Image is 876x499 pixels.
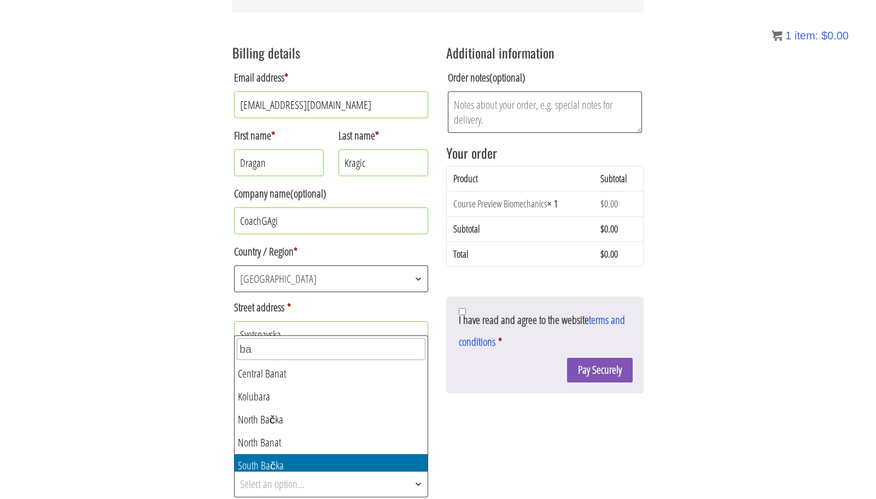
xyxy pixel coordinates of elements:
span: I have read and agree to the website [459,312,625,349]
label: Country / Region [234,241,428,263]
li: North Bačka [235,408,428,431]
span: Country / Region [234,265,428,292]
th: Product [447,166,594,191]
li: South Bačka [235,454,428,477]
input: House number and street name [234,321,428,348]
img: icon11.png [772,30,782,41]
a: 1 item: $0.00 [772,30,849,42]
label: Order notes [448,67,642,89]
li: Central Banat [235,362,428,385]
input: I have read and agree to the websiteterms and conditions * [459,308,466,315]
td: Course Preview Biomechanics [447,191,594,216]
li: North Banat [235,431,428,454]
a: terms and conditions [459,312,625,349]
th: Subtotal [447,216,594,241]
button: Pay Securely [567,358,633,382]
th: Total [447,241,594,266]
abbr: required [498,334,502,349]
span: (optional) [290,186,326,201]
strong: × 1 [547,197,558,210]
span: 1 [785,30,791,42]
h3: Additional information [446,45,644,60]
span: $ [600,197,604,210]
span: item: [795,30,818,42]
h3: Your order [446,146,644,160]
bdi: 0.00 [600,197,618,210]
span: $ [600,247,604,260]
bdi: 0.00 [821,30,849,42]
th: Subtotal [594,166,643,191]
label: Street address [234,297,428,318]
label: Last name [338,125,428,147]
span: $ [821,30,827,42]
span: $ [600,222,604,235]
label: First name [234,125,324,147]
h3: Billing details [232,45,430,60]
bdi: 0.00 [600,222,618,235]
span: District [234,471,428,497]
span: Select an option… [240,477,304,491]
span: (optional) [489,70,525,85]
label: Email address [234,67,428,89]
li: Kolubara [235,385,428,408]
label: Company name [234,183,428,205]
span: Serbia [235,266,428,292]
bdi: 0.00 [600,247,618,260]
